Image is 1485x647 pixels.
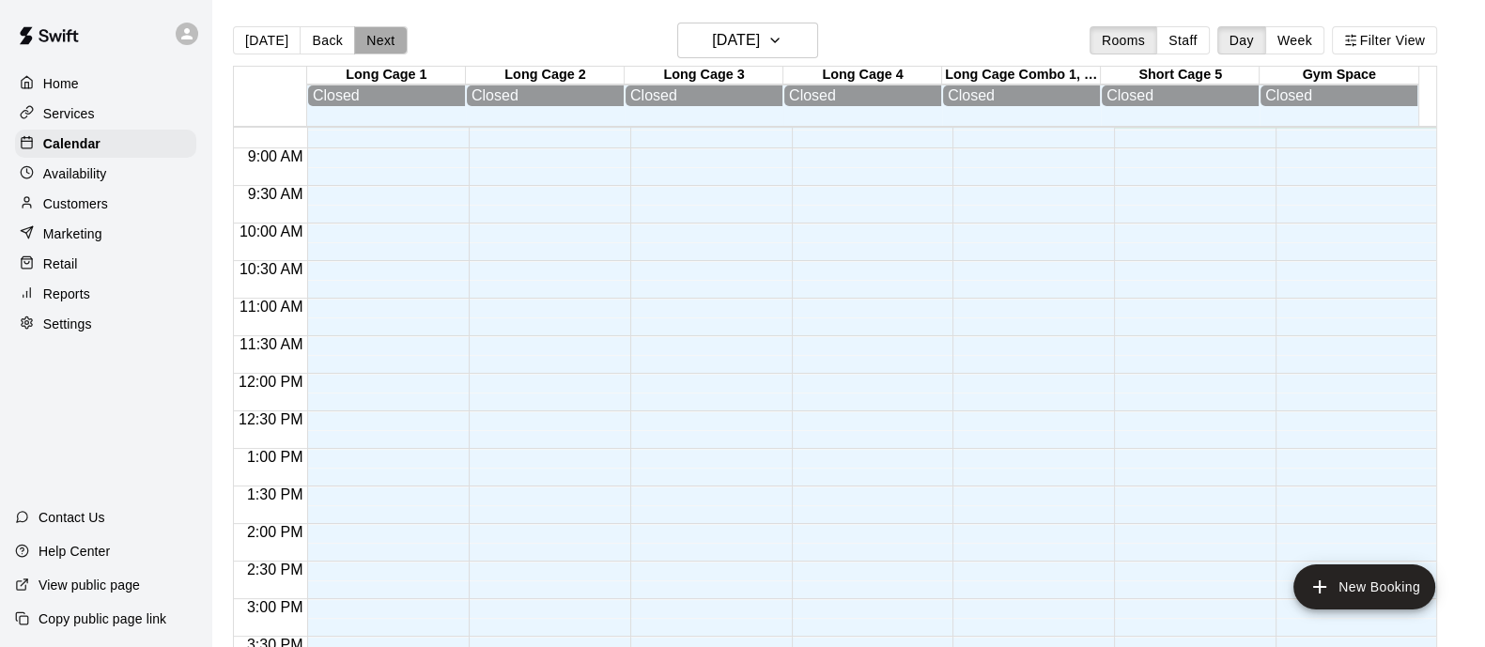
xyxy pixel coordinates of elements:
[15,250,196,278] a: Retail
[783,67,942,85] div: Long Cage 4
[234,374,307,390] span: 12:00 PM
[1260,67,1418,85] div: Gym Space
[472,87,619,104] div: Closed
[15,220,196,248] a: Marketing
[300,26,355,54] button: Back
[1090,26,1157,54] button: Rooms
[15,160,196,188] a: Availability
[235,223,308,239] span: 10:00 AM
[43,285,90,303] p: Reports
[712,27,760,54] h6: [DATE]
[243,186,308,202] span: 9:30 AM
[43,254,78,273] p: Retail
[942,67,1101,85] div: Long Cage Combo 1, 2 & 3
[948,87,1095,104] div: Closed
[235,261,308,277] span: 10:30 AM
[39,542,110,561] p: Help Center
[242,599,308,615] span: 3:00 PM
[235,336,308,352] span: 11:30 AM
[43,164,107,183] p: Availability
[1106,87,1254,104] div: Closed
[15,130,196,158] a: Calendar
[242,486,308,502] span: 1:30 PM
[1217,26,1266,54] button: Day
[677,23,818,58] button: [DATE]
[43,315,92,333] p: Settings
[15,310,196,338] a: Settings
[39,508,105,527] p: Contact Us
[243,148,308,164] span: 9:00 AM
[15,280,196,308] a: Reports
[1265,87,1413,104] div: Closed
[15,190,196,218] a: Customers
[39,609,166,628] p: Copy public page link
[43,134,101,153] p: Calendar
[1265,26,1324,54] button: Week
[235,299,308,315] span: 11:00 AM
[1101,67,1260,85] div: Short Cage 5
[234,411,307,427] span: 12:30 PM
[43,74,79,93] p: Home
[15,69,196,98] a: Home
[242,562,308,578] span: 2:30 PM
[313,87,460,104] div: Closed
[242,524,308,540] span: 2:00 PM
[354,26,407,54] button: Next
[466,67,625,85] div: Long Cage 2
[43,104,95,123] p: Services
[1332,26,1437,54] button: Filter View
[242,449,308,465] span: 1:00 PM
[630,87,778,104] div: Closed
[43,224,102,243] p: Marketing
[15,100,196,128] a: Services
[625,67,783,85] div: Long Cage 3
[43,194,108,213] p: Customers
[39,576,140,594] p: View public page
[233,26,301,54] button: [DATE]
[789,87,936,104] div: Closed
[1293,564,1435,609] button: add
[307,67,466,85] div: Long Cage 1
[1156,26,1210,54] button: Staff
